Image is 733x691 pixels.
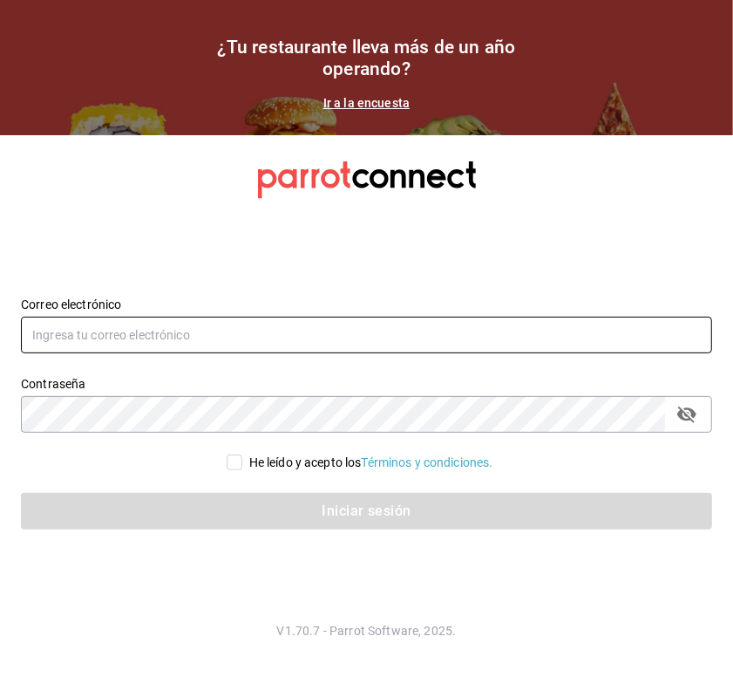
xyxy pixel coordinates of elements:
label: Contraseña [21,378,712,390]
input: Ingresa tu correo electrónico [21,317,712,353]
button: passwordField [672,400,702,429]
a: Ir a la encuesta [323,96,410,110]
p: V1.70.7 - Parrot Software, 2025. [21,622,712,640]
h1: ¿Tu restaurante lleva más de un año operando? [193,37,541,80]
div: He leído y acepto los [249,454,493,472]
label: Correo electrónico [21,298,712,311]
a: Términos y condiciones. [362,455,493,469]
